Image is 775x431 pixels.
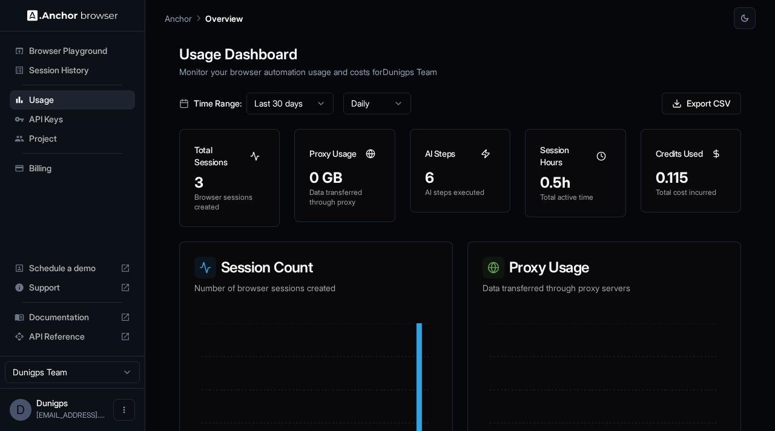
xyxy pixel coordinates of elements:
[309,168,380,188] div: 0 GB
[10,61,135,80] div: Session History
[29,64,130,76] span: Session History
[194,282,438,294] p: Number of browser sessions created
[425,148,455,160] h3: AI Steps
[656,148,703,160] h3: Credits Used
[36,410,105,419] span: dunigps@gmail.com
[425,188,495,197] p: AI steps executed
[309,188,380,207] p: Data transferred through proxy
[36,398,68,408] span: Dunigps
[113,399,135,421] button: Open menu
[27,10,118,21] img: Anchor Logo
[179,44,741,65] h1: Usage Dashboard
[10,129,135,148] div: Project
[29,45,130,57] span: Browser Playground
[29,331,116,343] span: API Reference
[194,144,245,168] h3: Total Sessions
[483,282,726,294] p: Data transferred through proxy servers
[205,12,243,25] p: Overview
[194,192,265,212] p: Browser sessions created
[29,94,130,106] span: Usage
[10,90,135,110] div: Usage
[10,308,135,327] div: Documentation
[425,168,495,188] div: 6
[29,281,116,294] span: Support
[194,97,242,110] span: Time Range:
[10,399,31,421] div: D
[540,144,591,168] h3: Session Hours
[179,65,741,78] p: Monitor your browser automation usage and costs for Dunigps Team
[29,262,116,274] span: Schedule a demo
[10,159,135,178] div: Billing
[540,192,610,202] p: Total active time
[29,113,130,125] span: API Keys
[309,148,356,160] h3: Proxy Usage
[662,93,741,114] button: Export CSV
[10,258,135,278] div: Schedule a demo
[10,327,135,346] div: API Reference
[656,168,726,188] div: 0.115
[656,188,726,197] p: Total cost incurred
[29,162,130,174] span: Billing
[165,12,192,25] p: Anchor
[540,173,610,192] div: 0.5h
[194,257,438,278] h3: Session Count
[165,12,243,25] nav: breadcrumb
[29,311,116,323] span: Documentation
[10,110,135,129] div: API Keys
[10,41,135,61] div: Browser Playground
[29,133,130,145] span: Project
[10,278,135,297] div: Support
[483,257,726,278] h3: Proxy Usage
[194,173,265,192] div: 3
